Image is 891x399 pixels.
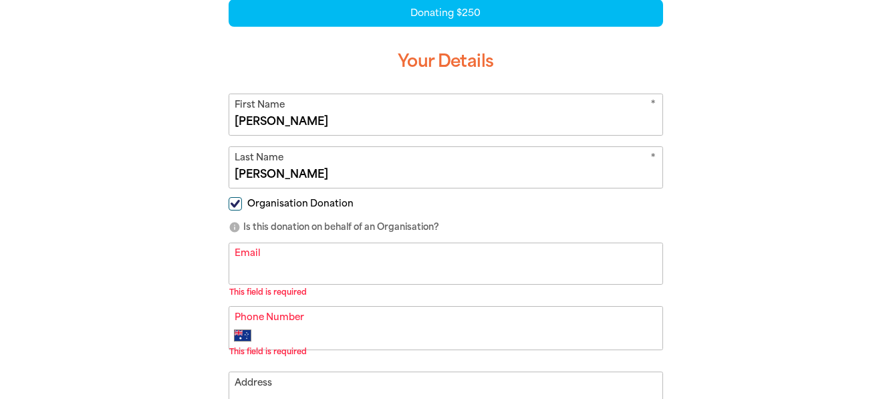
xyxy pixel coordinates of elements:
[229,221,663,234] p: Is this donation on behalf of an Organisation?
[229,197,242,211] input: Organisation Donation
[229,221,241,233] i: info
[229,40,663,83] h3: Your Details
[247,197,354,210] span: Organisation Donation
